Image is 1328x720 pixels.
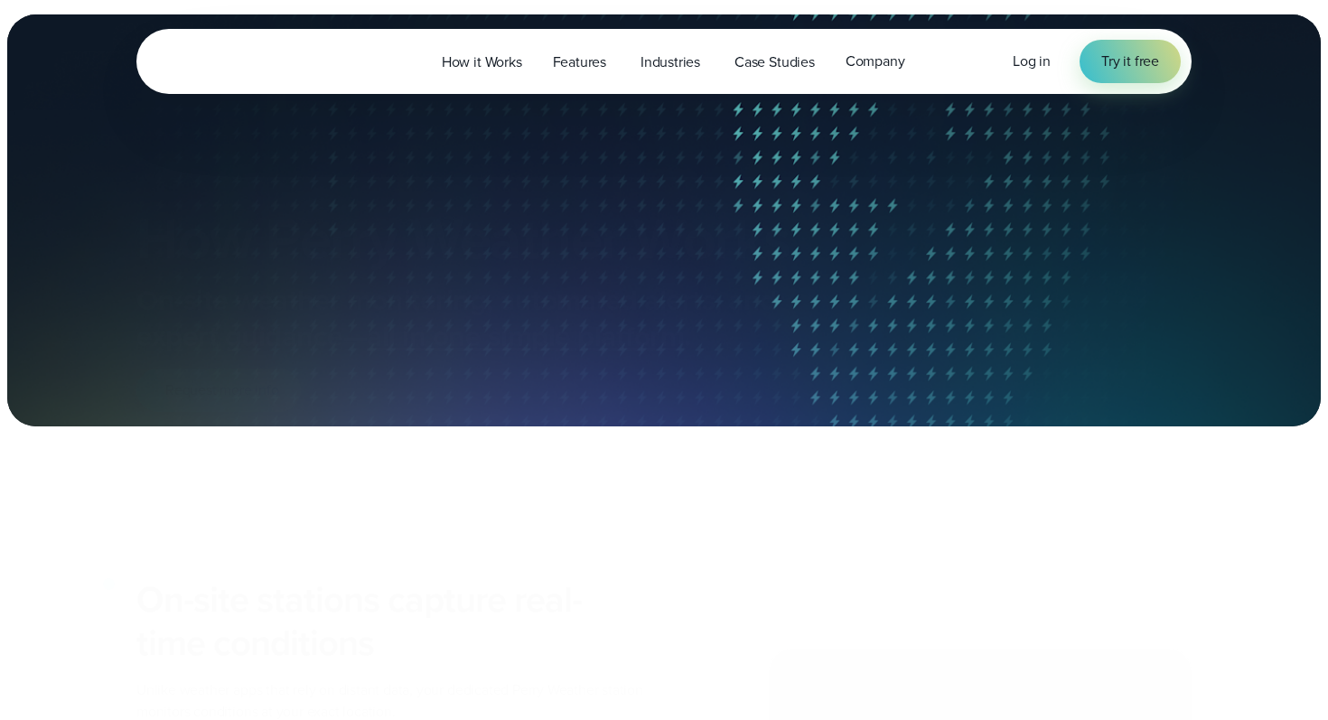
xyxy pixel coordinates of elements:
[442,51,522,73] span: How it Works
[846,51,905,72] span: Company
[1013,51,1051,72] a: Log in
[426,43,538,80] a: How it Works
[719,43,830,80] a: Case Studies
[641,51,700,73] span: Industries
[553,51,606,73] span: Features
[1101,51,1159,72] span: Try it free
[1013,51,1051,71] span: Log in
[734,51,815,73] span: Case Studies
[1080,40,1181,83] a: Try it free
